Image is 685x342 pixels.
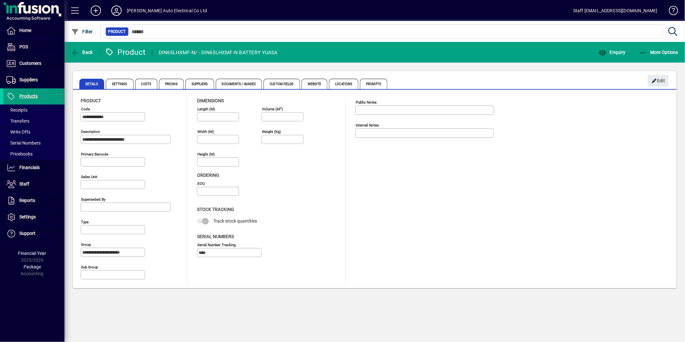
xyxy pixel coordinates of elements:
span: Stock Tracking [197,207,234,212]
span: Support [19,231,35,236]
span: Serial Numbers [197,234,234,239]
span: Product [108,28,126,35]
a: Home [3,23,65,39]
button: Enquiry [597,46,627,58]
a: Reports [3,193,65,209]
mat-label: Sub group [81,265,98,269]
div: Product [105,47,146,57]
a: Suppliers [3,72,65,88]
mat-label: Code [81,107,90,111]
span: Enquiry [599,50,625,55]
mat-label: Length (m) [197,107,215,111]
span: Financial Year [18,251,46,256]
div: [PERSON_NAME] Auto Electrical Co Ltd [127,5,207,16]
mat-label: Serial Number tracking [197,242,236,247]
mat-label: Height (m) [197,152,215,156]
mat-label: Internal Notes [356,123,379,127]
a: Serial Numbers [3,137,65,148]
span: POS [19,44,28,49]
mat-label: EOQ [197,181,205,186]
span: Home [19,28,31,33]
span: Products [19,94,38,99]
span: Settings [106,79,134,89]
mat-label: Primary barcode [81,152,108,156]
span: More Options [639,50,679,55]
span: Staff [19,181,29,186]
mat-label: Sales unit [81,175,97,179]
span: Package [24,264,41,269]
a: Customers [3,55,65,72]
a: Support [3,226,65,242]
mat-label: Width (m) [197,129,214,134]
div: DIN65LHXMF-N/ - DIN65LHXMF-N BATTERY YUASA [159,47,278,58]
span: Serial Numbers [6,140,41,146]
mat-label: Public Notes [356,100,377,105]
a: Write Offs [3,126,65,137]
a: Staff [3,176,65,192]
mat-label: Group [81,242,91,247]
span: Customers [19,61,41,66]
app-page-header-button: Back [65,46,100,58]
span: Pricebooks [6,151,33,156]
button: Filter [70,26,94,37]
mat-label: Description [81,129,100,134]
a: Transfers [3,116,65,126]
mat-label: Weight (Kg) [262,129,281,134]
span: Receipts [6,107,27,113]
span: Track stock quantities [213,218,257,224]
a: Knowledge Base [664,1,677,22]
a: Pricebooks [3,148,65,159]
span: Reports [19,198,35,203]
button: More Options [638,46,680,58]
span: Custom Fields [263,79,300,89]
span: Prompts [360,79,387,89]
span: Dimensions [197,98,224,103]
a: Financials [3,160,65,176]
a: POS [3,39,65,55]
span: Documents / Images [216,79,262,89]
button: Profile [106,5,127,16]
mat-label: Volume (m ) [262,107,283,111]
a: Settings [3,209,65,225]
span: Back [71,50,93,55]
span: Costs [135,79,158,89]
span: Pricing [159,79,184,89]
button: Add [85,5,106,16]
span: Details [79,79,104,89]
sup: 3 [280,106,282,109]
span: Website [302,79,328,89]
span: Product [81,98,101,103]
span: Locations [329,79,358,89]
span: Settings [19,214,36,219]
span: Transfers [6,118,29,124]
button: Edit [648,75,669,86]
span: Write Offs [6,129,30,135]
span: Ordering [197,173,219,178]
mat-label: Type [81,220,89,224]
span: Suppliers [19,77,38,82]
button: Back [70,46,94,58]
span: Financials [19,165,40,170]
a: Receipts [3,105,65,116]
span: Edit [651,75,665,86]
span: Suppliers [185,79,214,89]
div: Staff [EMAIL_ADDRESS][DOMAIN_NAME] [573,5,658,16]
span: Filter [71,29,93,34]
mat-label: Superseded by [81,197,105,202]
